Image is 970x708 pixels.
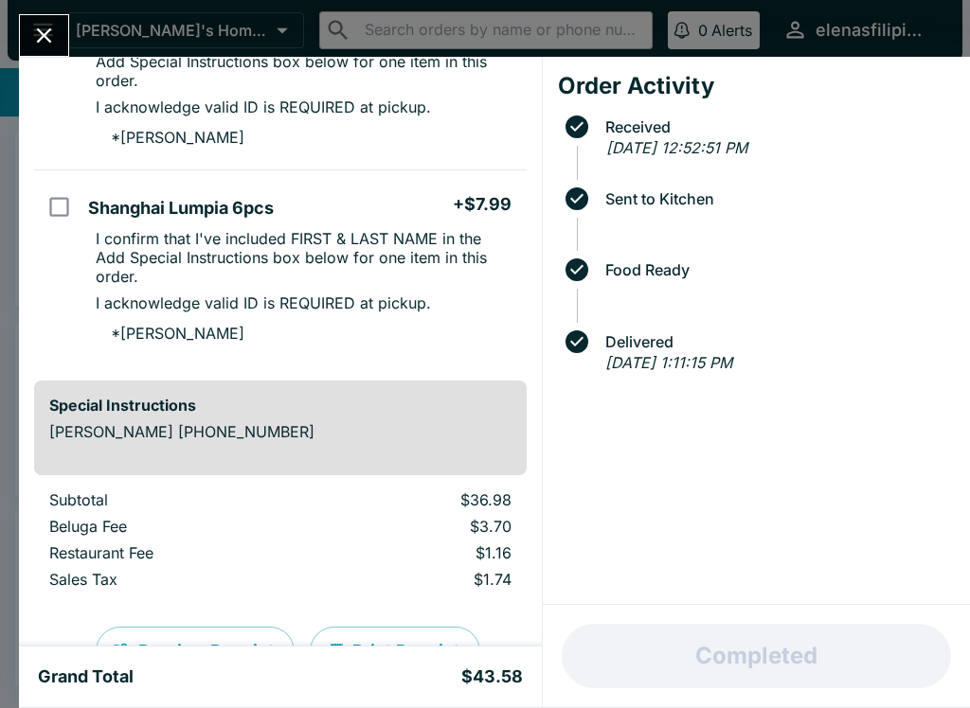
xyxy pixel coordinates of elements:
p: * [PERSON_NAME] [96,128,244,147]
p: Beluga Fee [49,517,296,536]
p: $1.74 [327,570,512,589]
h5: Shanghai Lumpia 6pcs [88,197,274,220]
span: Sent to Kitchen [596,190,955,207]
h5: $43.58 [461,665,523,688]
span: Delivered [596,333,955,350]
h5: Grand Total [38,665,134,688]
p: I acknowledge valid ID is REQUIRED at pickup. [96,293,431,312]
p: $36.98 [327,490,512,509]
p: $3.70 [327,517,512,536]
em: [DATE] 1:11:15 PM [605,353,732,372]
p: Subtotal [49,490,296,509]
table: orders table [34,490,527,596]
h5: + $7.99 [453,193,512,216]
button: Preview Receipt [96,627,295,676]
p: I confirm that I've included FIRST & LAST NAME in the Add Special Instructions box below for one ... [96,33,511,90]
p: * [PERSON_NAME] [96,324,244,343]
h6: Special Instructions [49,396,512,415]
span: Received [596,118,955,135]
button: Close [20,15,68,56]
p: I confirm that I've included FIRST & LAST NAME in the Add Special Instructions box below for one ... [96,229,511,286]
h4: Order Activity [558,72,955,100]
span: Food Ready [596,261,955,278]
p: Sales Tax [49,570,296,589]
p: Restaurant Fee [49,543,296,562]
p: [PERSON_NAME] [PHONE_NUMBER] [49,422,512,441]
p: $1.16 [327,543,512,562]
p: I acknowledge valid ID is REQUIRED at pickup. [96,97,431,116]
button: Print Receipt [310,627,480,676]
em: [DATE] 12:52:51 PM [606,138,747,157]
